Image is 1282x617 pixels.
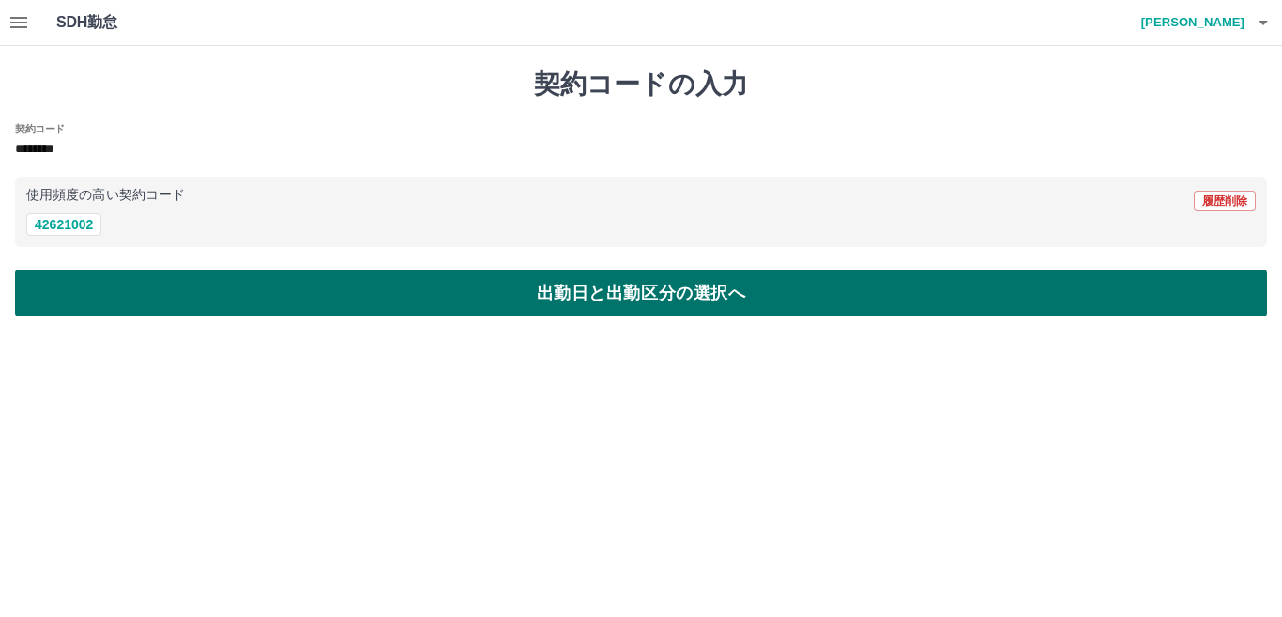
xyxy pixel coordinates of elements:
h1: 契約コードの入力 [15,69,1267,100]
p: 使用頻度の高い契約コード [26,189,185,202]
button: 42621002 [26,213,101,236]
button: 履歴削除 [1194,191,1256,211]
button: 出勤日と出勤区分の選択へ [15,270,1267,316]
h2: 契約コード [15,121,65,136]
